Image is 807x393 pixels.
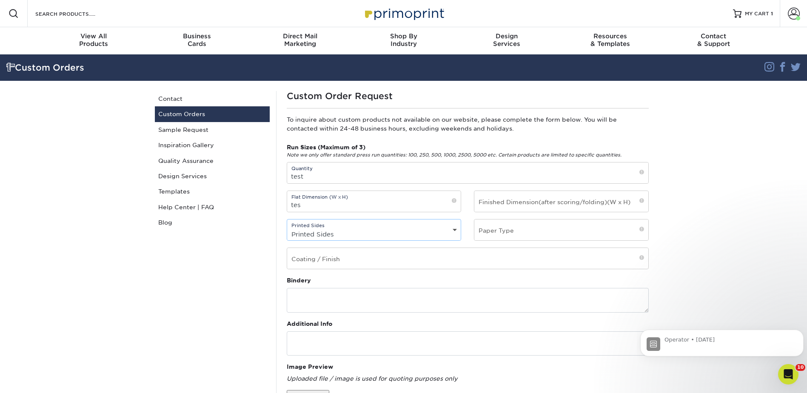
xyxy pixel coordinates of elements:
[352,32,455,48] div: Industry
[155,91,270,106] a: Contact
[287,320,332,327] strong: Additional Info
[145,32,248,40] span: Business
[42,32,145,40] span: View All
[361,4,446,23] img: Primoprint
[662,32,765,48] div: & Support
[145,27,248,54] a: BusinessCards
[145,32,248,48] div: Cards
[745,10,769,17] span: MY CART
[771,11,773,17] span: 1
[287,152,622,158] em: Note we only offer standard press run quantities: 100, 250, 500, 1000, 2500, 5000 etc. Certain pr...
[155,215,270,230] a: Blog
[287,375,457,382] em: Uploaded file / image is used for quoting purposes only
[637,310,807,370] iframe: Intercom notifications message
[352,32,455,40] span: Shop By
[248,32,352,40] span: Direct Mail
[155,199,270,215] a: Help Center | FAQ
[455,27,559,54] a: DesignServices
[155,153,270,168] a: Quality Assurance
[42,32,145,48] div: Products
[287,115,649,133] p: To inquire about custom products not available on our website, please complete the form below. Yo...
[155,184,270,199] a: Templates
[662,27,765,54] a: Contact& Support
[352,27,455,54] a: Shop ByIndustry
[455,32,559,40] span: Design
[155,106,270,122] a: Custom Orders
[34,9,117,19] input: SEARCH PRODUCTS.....
[778,364,798,384] iframe: Intercom live chat
[559,32,662,40] span: Resources
[248,27,352,54] a: Direct MailMarketing
[155,122,270,137] a: Sample Request
[559,27,662,54] a: Resources& Templates
[155,168,270,184] a: Design Services
[662,32,765,40] span: Contact
[559,32,662,48] div: & Templates
[287,144,365,151] strong: Run Sizes (Maximum of 3)
[248,32,352,48] div: Marketing
[42,27,145,54] a: View AllProducts
[287,277,311,284] strong: Bindery
[796,364,805,371] span: 10
[287,91,649,101] h1: Custom Order Request
[455,32,559,48] div: Services
[155,137,270,153] a: Inspiration Gallery
[287,363,333,370] strong: Image Preview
